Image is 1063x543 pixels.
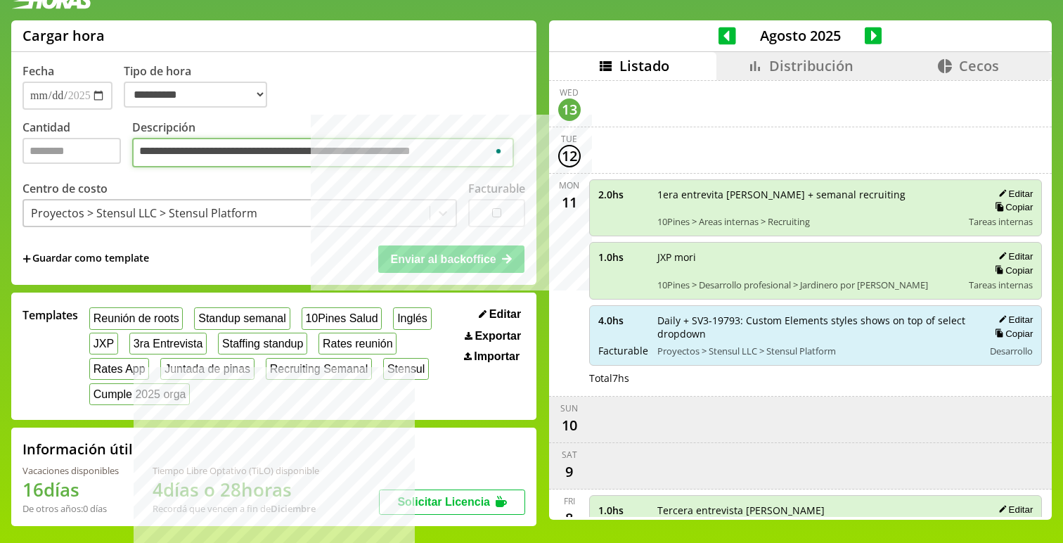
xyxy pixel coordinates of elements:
span: 10Pines > Desarrollo profesional > Jardinero por [PERSON_NAME] [657,279,960,291]
button: Staffing standup [218,333,307,354]
div: 9 [558,461,581,483]
div: Recordá que vencen a fin de [153,502,319,515]
button: 3ra Entrevista [129,333,207,354]
button: Editar [994,188,1033,200]
button: JXP [89,333,118,354]
span: Editar [489,308,521,321]
span: Listado [619,56,669,75]
div: Mon [559,179,579,191]
label: Tipo de hora [124,63,278,110]
button: Copiar [991,264,1033,276]
div: 12 [558,145,581,167]
div: Tiempo Libre Optativo (TiLO) disponible [153,464,319,477]
button: Copiar [991,328,1033,340]
span: Tareas internas [969,215,1033,228]
label: Fecha [22,63,54,79]
label: Facturable [468,181,525,196]
div: Tue [561,133,577,145]
button: Enviar al backoffice [378,245,524,272]
button: Editar [994,314,1033,326]
span: Daily + SV3-19793: Custom Elements styles shows on top of select dropdown [657,314,974,340]
div: De otros años: 0 días [22,502,119,515]
span: 4.0 hs [598,314,648,327]
label: Descripción [132,120,525,171]
button: Rates App [89,358,149,380]
div: Vacaciones disponibles [22,464,119,477]
div: 8 [558,507,581,530]
button: Editar [475,307,525,321]
div: Sat [562,449,577,461]
button: Stensul [383,358,429,380]
select: Tipo de hora [124,82,267,108]
div: Total 7 hs [589,371,1043,385]
span: Exportar [475,330,521,343]
button: Standup semanal [194,307,290,329]
span: Distribución [769,56,853,75]
span: Agosto 2025 [736,26,865,45]
span: Tareas internas [969,279,1033,291]
button: Rates reunión [318,333,397,354]
span: Facturable [598,344,648,357]
button: 10Pines Salud [302,307,382,329]
span: Solicitar Licencia [397,496,490,508]
span: 1.0 hs [598,250,648,264]
h1: 16 días [22,477,119,502]
div: 10 [558,414,581,437]
button: Solicitar Licencia [379,490,525,515]
span: + [22,251,31,267]
span: Templates [22,307,78,323]
span: Proyectos > Stensul LLC > Stensul Platform [657,345,974,357]
button: Juntada de pinas [160,358,254,380]
h1: 4 días o 28 horas [153,477,319,502]
label: Centro de costo [22,181,108,196]
label: Cantidad [22,120,132,171]
button: Editar [994,504,1033,516]
div: Proyectos > Stensul LLC > Stensul Platform [31,205,257,221]
div: scrollable content [549,80,1052,518]
div: Fri [564,495,575,507]
b: Diciembre [271,502,316,515]
input: Cantidad [22,138,121,164]
span: Cecos [959,56,999,75]
span: Importar [474,350,520,363]
button: Exportar [460,329,525,343]
button: Editar [994,250,1033,262]
span: 2.0 hs [598,188,648,201]
span: JXP mori [657,250,960,264]
span: Enviar al backoffice [390,253,496,265]
span: Tercera entrevista [PERSON_NAME] [657,504,960,517]
span: +Guardar como template [22,251,149,267]
button: Copiar [991,201,1033,213]
div: 11 [558,191,581,214]
button: Reunión de roots [89,307,183,329]
span: Desarrollo [990,345,1033,357]
textarea: To enrich screen reader interactions, please activate Accessibility in Grammarly extension settings [132,138,514,167]
button: Cumple 2025 orga [89,383,190,405]
button: Recruiting Semanal [266,358,372,380]
span: 1.0 hs [598,504,648,517]
button: Inglés [393,307,431,329]
h2: Información útil [22,440,133,459]
div: 13 [558,98,581,121]
div: Wed [560,87,579,98]
div: Sun [560,402,578,414]
span: 1era entrevita [PERSON_NAME] + semanal recruiting [657,188,960,201]
span: 10Pines > Areas internas > Recruiting [657,215,960,228]
h1: Cargar hora [22,26,105,45]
